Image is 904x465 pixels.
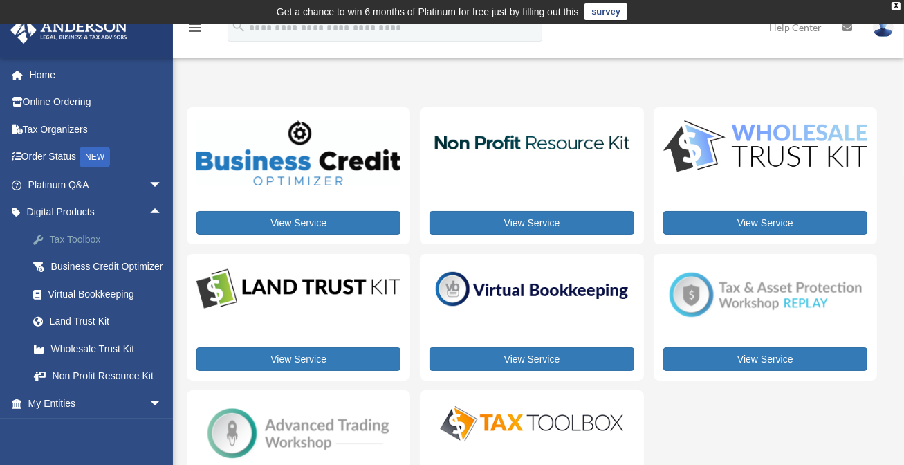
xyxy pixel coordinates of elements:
span: arrow_drop_down [149,390,176,418]
a: Order StatusNEW [10,143,183,172]
div: Wholesale Trust Kit [48,340,166,358]
div: Business Credit Optimizer [48,258,166,275]
a: Land Trust Kit [19,308,183,336]
div: close [892,2,901,10]
a: Non Profit Resource Kit [19,363,183,390]
div: NEW [80,147,110,167]
span: arrow_drop_down [149,417,176,446]
a: View Service [430,347,634,371]
div: Get a chance to win 6 months of Platinum for free just by filling out this [277,3,579,20]
a: Online Ordering [10,89,183,116]
div: Tax Toolbox [48,231,166,248]
img: Anderson Advisors Platinum Portal [6,17,131,44]
i: menu [187,19,203,36]
a: Platinum Q&Aarrow_drop_down [10,171,183,199]
a: Home [10,61,183,89]
a: View Service [663,211,867,235]
a: My Entitiesarrow_drop_down [10,390,183,417]
a: Tax Toolbox [19,226,183,253]
a: Virtual Bookkeeping [19,280,183,308]
a: survey [584,3,627,20]
div: Virtual Bookkeeping [48,286,166,303]
a: View Service [196,347,400,371]
a: menu [187,24,203,36]
img: User Pic [873,17,894,37]
span: arrow_drop_up [149,199,176,227]
span: arrow_drop_down [149,171,176,199]
a: My Anderson Teamarrow_drop_down [10,417,183,445]
i: search [231,19,246,34]
a: Tax Organizers [10,116,183,143]
a: Wholesale Trust Kit [19,335,183,363]
a: View Service [196,211,400,235]
a: View Service [663,347,867,371]
a: Business Credit Optimizer [19,253,183,281]
div: Non Profit Resource Kit [48,367,166,385]
a: Digital Productsarrow_drop_up [10,199,183,226]
a: View Service [430,211,634,235]
div: Land Trust Kit [48,313,166,330]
